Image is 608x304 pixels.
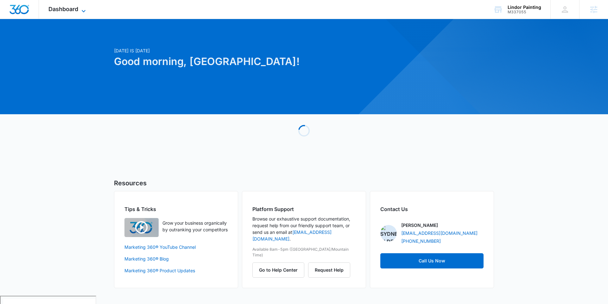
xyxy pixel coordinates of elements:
img: tab_domain_overview_orange.svg [17,37,22,42]
div: v 4.0.25 [18,10,31,15]
img: logo_orange.svg [10,10,15,15]
p: Grow your business organically by outranking your competitors [162,220,228,233]
p: Available 8am-5pm ([GEOGRAPHIC_DATA]/Mountain Time) [252,247,356,258]
div: Keywords by Traffic [70,37,107,42]
h2: Platform Support [252,205,356,213]
img: Sydney Elder [380,225,397,241]
a: [EMAIL_ADDRESS][DOMAIN_NAME] [401,230,478,236]
button: Go to Help Center [252,262,304,278]
h5: Resources [114,178,494,188]
a: Go to Help Center [252,267,308,273]
p: Browse our exhaustive support documentation, request help from our friendly support team, or send... [252,215,356,242]
h2: Contact Us [380,205,484,213]
h1: Good morning, [GEOGRAPHIC_DATA]! [114,54,365,69]
div: account id [508,10,541,14]
p: [DATE] is [DATE] [114,47,365,54]
a: Call Us Now [380,253,484,268]
a: Marketing 360® Product Updates [124,267,228,274]
div: account name [508,5,541,10]
span: Dashboard [48,6,78,12]
button: Request Help [308,262,350,278]
a: Marketing 360® Blog [124,255,228,262]
img: Quick Overview Video [124,218,159,237]
div: Domain Overview [24,37,57,42]
p: [PERSON_NAME] [401,222,438,228]
div: Domain: [DOMAIN_NAME] [16,17,70,22]
h2: Tips & Tricks [124,205,228,213]
img: website_grey.svg [10,17,15,22]
a: [PHONE_NUMBER] [401,238,441,244]
a: Marketing 360® YouTube Channel [124,244,228,250]
img: tab_keywords_by_traffic_grey.svg [63,37,68,42]
a: Request Help [308,267,350,273]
